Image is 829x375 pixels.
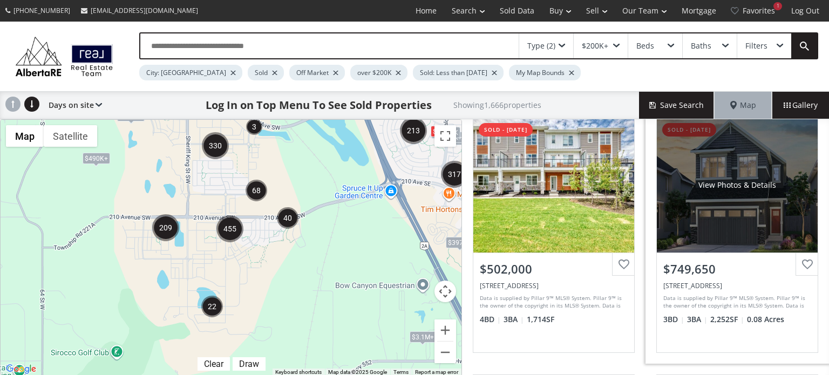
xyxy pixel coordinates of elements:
[773,2,782,10] div: 1
[152,214,179,241] div: 209
[6,125,44,147] button: Show street map
[747,314,784,325] span: 0.08 Acres
[441,161,468,188] div: 317
[698,180,776,190] div: View Photos & Details
[504,314,524,325] span: 3 BA
[434,342,456,363] button: Zoom out
[462,106,645,363] a: sold - [DATE]$502,000[STREET_ADDRESS]Data is supplied by Pillar 9™ MLS® System. Pillar 9™ is the ...
[413,65,504,80] div: Sold: Less than [DATE]
[663,294,808,310] div: Data is supplied by Pillar 9™ MLS® System. Pillar 9™ is the owner of the copyright in its MLS® Sy...
[216,215,243,242] div: 455
[527,42,555,50] div: Type (2)
[446,236,473,248] div: $397K+
[527,314,554,325] span: 1,714 SF
[431,125,454,137] div: $715K
[515,180,593,190] div: View Photos & Details
[139,65,242,80] div: City: [GEOGRAPHIC_DATA]
[480,294,625,310] div: Data is supplied by Pillar 9™ MLS® System. Pillar 9™ is the owner of the copyright in its MLS® Sy...
[509,65,581,80] div: My Map Bounds
[236,359,262,369] div: Draw
[206,98,432,113] h1: Log In on Top Menu To See Sold Properties
[784,100,818,111] span: Gallery
[233,359,266,369] div: Click to draw.
[13,6,70,15] span: [PHONE_NUMBER]
[201,296,223,317] div: 22
[11,34,118,78] img: Logo
[687,314,708,325] span: 3 BA
[44,125,97,147] button: Show satellite imagery
[480,281,628,290] div: 135 Belmont Passage SW #405, Calgary, AB T2X 5X4
[480,261,628,277] div: $502,000
[480,314,501,325] span: 4 BD
[277,207,298,229] div: 40
[246,119,262,135] div: 3
[76,1,203,21] a: [EMAIL_ADDRESS][DOMAIN_NAME]
[710,314,744,325] span: 2,252 SF
[645,106,829,363] a: sold - [DATE]View Photos & Details$749,650[STREET_ADDRESS]Data is supplied by Pillar 9™ MLS® Syst...
[117,110,145,121] div: $675K+
[410,331,436,342] div: $3.1M+
[663,261,811,277] div: $749,650
[582,42,608,50] div: $200K+
[393,369,409,375] a: Terms
[691,42,711,50] div: Baths
[663,281,811,290] div: 231 Creekstone Circle SW, Calgary, AB T2X 5M5
[730,100,756,111] span: Map
[434,319,456,341] button: Zoom in
[434,125,456,147] button: Toggle fullscreen view
[43,92,102,119] div: Days on site
[745,42,767,50] div: Filters
[248,65,284,80] div: Sold
[400,117,427,144] div: 213
[83,153,110,164] div: $490K+
[91,6,198,15] span: [EMAIL_ADDRESS][DOMAIN_NAME]
[289,65,345,80] div: Off Market
[434,281,456,302] button: Map camera controls
[715,92,772,119] div: Map
[198,359,230,369] div: Click to clear.
[639,92,715,119] button: Save Search
[350,65,407,80] div: over $200K
[772,92,829,119] div: Gallery
[328,369,387,375] span: Map data ©2025 Google
[202,132,229,159] div: 330
[415,369,458,375] a: Report a map error
[636,42,654,50] div: Beds
[246,180,267,201] div: 68
[201,359,226,369] div: Clear
[453,101,541,109] h2: Showing 1,666 properties
[663,314,684,325] span: 3 BD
